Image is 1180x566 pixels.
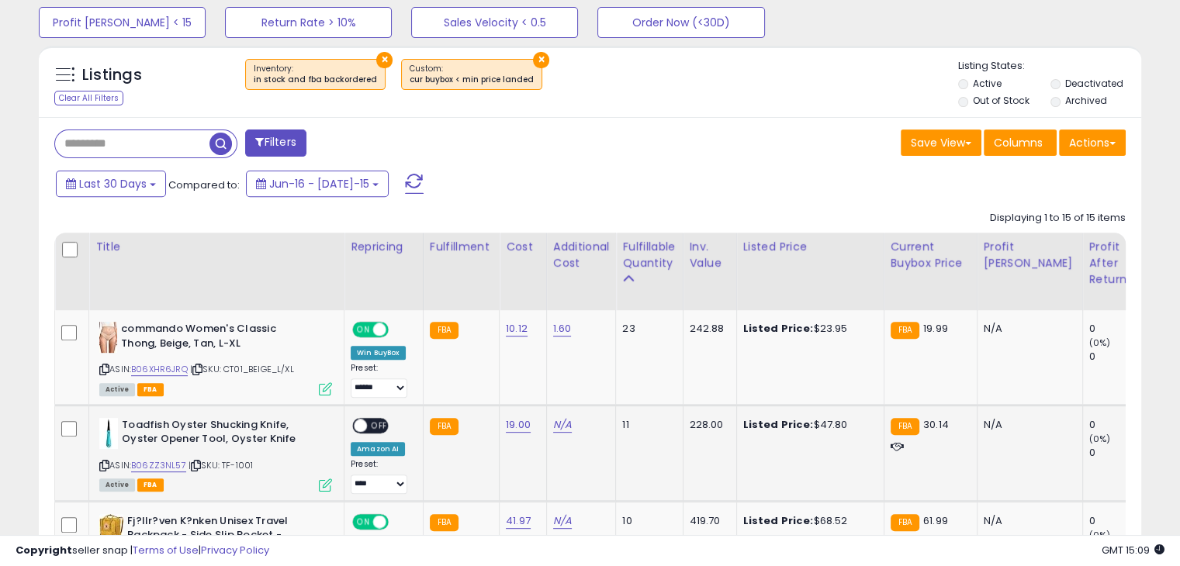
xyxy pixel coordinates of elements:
[386,323,411,336] span: OFF
[743,322,872,336] div: $23.95
[39,7,206,38] button: Profit [PERSON_NAME] < 15
[82,64,142,86] h5: Listings
[430,514,459,531] small: FBA
[430,239,493,255] div: Fulfillment
[351,239,417,255] div: Repricing
[376,52,393,68] button: ×
[168,178,240,192] span: Compared to:
[622,239,676,271] div: Fulfillable Quantity
[597,7,764,38] button: Order Now (<30D)
[990,211,1126,226] div: Displaying 1 to 15 of 15 items
[1089,239,1146,288] div: Profit After Returns
[269,176,369,192] span: Jun-16 - [DATE]-15
[743,513,814,528] b: Listed Price:
[122,418,310,450] b: Toadfish Oyster Shucking Knife, Oyster Opener Tool, Oyster Knife
[137,478,164,492] span: FBA
[622,514,670,528] div: 10
[923,513,948,528] span: 61.99
[1102,543,1164,557] span: 2025-08-15 15:09 GMT
[506,321,528,336] a: 10.12
[410,74,534,85] div: cur buybox < min price landed
[430,418,459,435] small: FBA
[984,514,1071,528] div: N/A
[743,321,814,336] b: Listed Price:
[553,417,572,433] a: N/A
[1089,350,1152,364] div: 0
[506,239,540,255] div: Cost
[254,74,377,85] div: in stock and fba backordered
[891,239,971,271] div: Current Buybox Price
[95,239,337,255] div: Title
[99,322,117,353] img: 31-yFDd-P4L._SL40_.jpg
[984,322,1071,336] div: N/A
[56,171,166,197] button: Last 30 Days
[16,543,72,557] strong: Copyright
[190,363,294,375] span: | SKU: CT01_BEIGE_L/XL
[553,321,572,336] a: 1.60
[351,459,411,494] div: Preset:
[367,419,392,432] span: OFF
[1089,433,1111,445] small: (0%)
[690,418,725,432] div: 228.00
[254,63,377,86] span: Inventory :
[923,417,949,432] span: 30.14
[99,418,332,490] div: ASIN:
[99,322,332,394] div: ASIN:
[133,543,199,557] a: Terms of Use
[99,514,123,545] img: 51hcwD5vR+L._SL40_.jpg
[1064,94,1106,107] label: Archived
[690,514,725,528] div: 419.70
[131,363,188,376] a: B06XHR6JRQ
[901,129,981,156] button: Save View
[923,321,948,336] span: 19.99
[1089,446,1152,460] div: 0
[553,513,572,529] a: N/A
[246,171,389,197] button: Jun-16 - [DATE]-15
[1089,418,1152,432] div: 0
[506,513,531,529] a: 41.97
[16,544,269,558] div: seller snap | |
[411,7,578,38] button: Sales Velocity < 0.5
[958,59,1141,74] p: Listing States:
[99,418,118,449] img: 316lGNBfm-L._SL40_.jpg
[891,418,919,435] small: FBA
[201,543,269,557] a: Privacy Policy
[225,7,392,38] button: Return Rate > 10%
[690,239,730,271] div: Inv. value
[410,63,534,86] span: Custom:
[994,135,1043,150] span: Columns
[622,322,670,336] div: 23
[891,322,919,339] small: FBA
[743,417,814,432] b: Listed Price:
[1089,336,1111,349] small: (0%)
[245,129,306,157] button: Filters
[1059,129,1126,156] button: Actions
[743,514,872,528] div: $68.52
[973,94,1029,107] label: Out of Stock
[891,514,919,531] small: FBA
[690,322,725,336] div: 242.88
[533,52,549,68] button: ×
[430,322,459,339] small: FBA
[354,323,373,336] span: ON
[506,417,531,433] a: 19.00
[189,459,253,471] span: | SKU: TF-1001
[622,418,670,432] div: 11
[973,77,1002,90] label: Active
[351,346,406,360] div: Win BuyBox
[121,322,310,354] b: commando Women's Classic Thong, Beige, Tan, L-XL
[984,129,1057,156] button: Columns
[137,383,164,396] span: FBA
[1064,77,1123,90] label: Deactivated
[351,363,411,398] div: Preset:
[354,515,373,528] span: ON
[553,239,610,271] div: Additional Cost
[1089,514,1152,528] div: 0
[99,478,135,492] span: All listings currently available for purchase on Amazon
[984,418,1071,432] div: N/A
[79,176,147,192] span: Last 30 Days
[743,418,872,432] div: $47.80
[1089,322,1152,336] div: 0
[99,383,135,396] span: All listings currently available for purchase on Amazon
[743,239,877,255] div: Listed Price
